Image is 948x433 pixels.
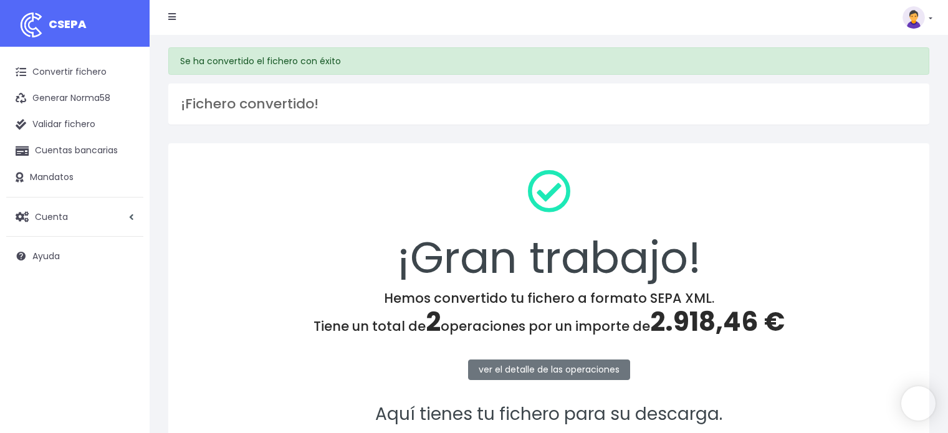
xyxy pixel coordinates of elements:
p: Aquí tienes tu fichero para su descarga. [184,401,913,429]
a: ver el detalle de las operaciones [468,359,630,380]
a: Ayuda [6,243,143,269]
img: profile [903,6,925,29]
a: Cuenta [6,204,143,230]
img: logo [16,9,47,40]
a: Mandatos [6,164,143,191]
a: Validar fichero [6,112,143,138]
h4: Hemos convertido tu fichero a formato SEPA XML. Tiene un total de operaciones por un importe de [184,290,913,338]
a: Cuentas bancarias [6,138,143,164]
div: ¡Gran trabajo! [184,159,913,290]
span: Ayuda [32,250,60,262]
a: Generar Norma58 [6,85,143,112]
span: 2.918,46 € [650,303,785,340]
span: 2 [426,303,441,340]
a: Convertir fichero [6,59,143,85]
span: Cuenta [35,210,68,222]
div: Se ha convertido el fichero con éxito [168,47,929,75]
h3: ¡Fichero convertido! [181,96,917,112]
span: CSEPA [49,16,87,32]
